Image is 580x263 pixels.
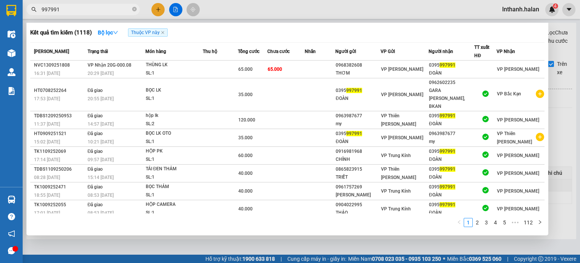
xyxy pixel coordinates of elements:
[31,7,37,12] span: search
[381,188,411,194] span: VP Trung Kính
[429,148,474,156] div: 0395
[336,95,381,103] div: ĐOÀN
[473,218,482,227] li: 2
[381,206,411,212] span: VP Trung Kính
[34,201,85,209] div: TK1009252055
[381,49,395,54] span: VP Gửi
[336,156,381,163] div: CHÍNH
[268,67,282,72] span: 65.000
[146,201,202,209] div: HỘP CAMERA
[497,206,539,212] span: VP [PERSON_NAME]
[429,87,474,110] div: GARA [PERSON_NAME], BKAN
[535,218,545,227] button: right
[536,90,544,98] span: plus-circle
[491,218,500,227] a: 4
[88,62,131,68] span: VP Nhận 20G-000.08
[146,138,202,146] div: SL: 1
[497,188,539,194] span: VP [PERSON_NAME]
[536,133,544,141] span: plus-circle
[336,173,381,181] div: TRIẾT
[336,130,381,138] div: 0395
[521,218,535,227] a: 112
[497,67,539,72] span: VP [PERSON_NAME]
[497,117,539,123] span: VP [PERSON_NAME]
[34,61,85,69] div: NVC1309251808
[42,5,131,14] input: Tìm tên, số ĐT hoặc mã đơn
[34,49,69,54] span: [PERSON_NAME]
[88,113,103,118] span: Đã giao
[336,120,381,128] div: my
[535,218,545,227] li: Next Page
[482,218,491,227] a: 3
[336,138,381,146] div: ĐOÀN
[8,230,15,237] span: notification
[8,87,15,95] img: solution-icon
[346,88,362,93] span: 997991
[128,28,168,37] span: Thuộc VP này
[88,139,114,145] span: 10:21 [DATE]
[457,220,461,224] span: left
[455,218,464,227] button: left
[497,131,532,145] span: VP Thiên [PERSON_NAME]
[336,87,381,95] div: 0395
[429,61,474,69] div: 0395
[429,112,474,120] div: 0395
[88,149,103,154] span: Đã giao
[146,86,202,95] div: BỌC LK
[381,67,423,72] span: VP [PERSON_NAME]
[146,95,202,103] div: SL: 1
[88,175,114,180] span: 15:14 [DATE]
[88,71,114,76] span: 20:29 [DATE]
[88,193,114,198] span: 08:53 [DATE]
[161,31,165,34] span: close
[440,62,455,68] span: 997991
[482,218,491,227] li: 3
[491,218,500,227] li: 4
[146,165,202,173] div: TẢI ĐEN THẢM
[6,5,16,16] img: logo-vxr
[381,153,411,158] span: VP Trung Kính
[455,218,464,227] li: Previous Page
[238,92,253,97] span: 35.000
[238,171,253,176] span: 40.000
[336,148,381,156] div: 0916981968
[88,96,114,101] span: 20:55 [DATE]
[305,49,316,54] span: Nhãn
[336,191,381,199] div: [PERSON_NAME]
[146,120,202,128] div: SL: 2
[146,112,202,120] div: hộp lk
[88,157,114,162] span: 09:57 [DATE]
[429,49,453,54] span: Người nhận
[336,112,381,120] div: 0963987677
[440,184,455,190] span: 997991
[146,183,202,191] div: BỌC THẢM
[464,218,472,227] a: 1
[34,210,60,216] span: 17:01 [DATE]
[34,193,60,198] span: 18:55 [DATE]
[34,96,60,101] span: 17:53 [DATE]
[8,196,15,204] img: warehouse-icon
[34,148,85,156] div: TK1109252069
[497,91,521,96] span: VP Bắc Kạn
[8,49,15,57] img: warehouse-icon
[497,171,539,176] span: VP [PERSON_NAME]
[8,30,15,38] img: warehouse-icon
[500,218,509,227] a: 5
[88,131,103,136] span: Đã giao
[440,113,455,118] span: 997991
[8,213,15,220] span: question-circle
[145,49,166,54] span: Món hàng
[146,209,202,217] div: SL: 1
[238,206,253,212] span: 40.000
[497,49,515,54] span: VP Nhận
[34,183,85,191] div: TK1009252471
[509,218,521,227] li: Next 5 Pages
[146,147,202,156] div: HỘP PK
[146,191,202,199] div: SL: 1
[336,61,381,69] div: 0968382608
[8,247,15,254] span: message
[34,87,85,95] div: HT0708252264
[88,121,114,127] span: 14:57 [DATE]
[429,79,474,87] div: 0962602235
[381,167,416,180] span: VP Thiên [PERSON_NAME]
